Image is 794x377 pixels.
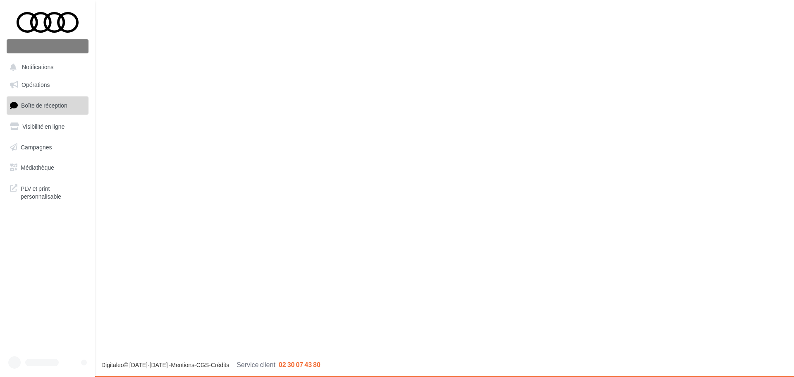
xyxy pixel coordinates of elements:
a: Digitaleo [101,361,124,368]
span: Visibilité en ligne [22,123,65,130]
a: Mentions [171,361,194,368]
a: Boîte de réception [5,96,90,114]
a: Visibilité en ligne [5,118,90,135]
a: Opérations [5,76,90,94]
a: CGS [196,361,209,368]
a: Campagnes [5,139,90,156]
span: © [DATE]-[DATE] - - - [101,361,320,368]
span: Notifications [22,64,53,71]
span: PLV et print personnalisable [21,183,85,201]
span: Opérations [22,81,50,88]
a: Médiathèque [5,159,90,176]
div: Nouvelle campagne [7,39,88,53]
span: Médiathèque [21,164,54,171]
span: Campagnes [21,143,52,150]
span: Service client [237,360,275,368]
a: Crédits [211,361,229,368]
span: 02 30 07 43 80 [279,360,320,368]
a: PLV et print personnalisable [5,180,90,204]
span: Boîte de réception [21,102,67,109]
